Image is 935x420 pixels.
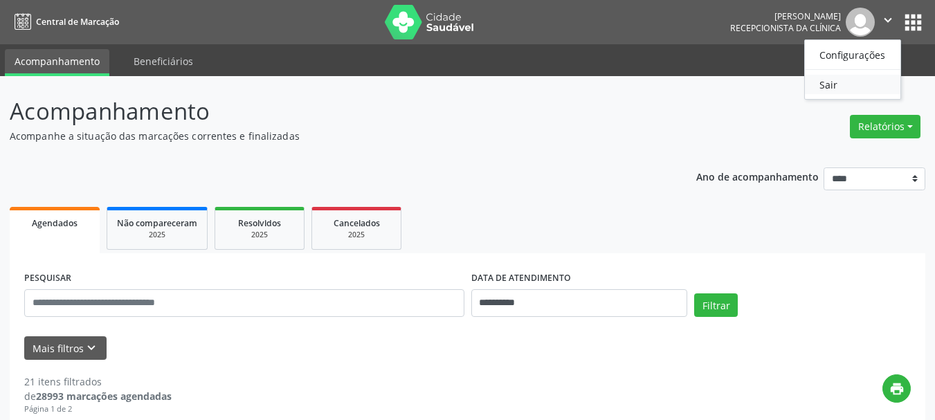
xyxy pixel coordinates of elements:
p: Acompanhe a situação das marcações correntes e finalizadas [10,129,651,143]
button: print [882,374,911,403]
a: Configurações [805,45,900,64]
label: PESQUISAR [24,268,71,289]
span: Cancelados [334,217,380,229]
i: print [889,381,905,396]
label: DATA DE ATENDIMENTO [471,268,571,289]
a: Central de Marcação [10,10,119,33]
button: Relatórios [850,115,920,138]
div: Página 1 de 2 [24,403,172,415]
span: Recepcionista da clínica [730,22,841,34]
p: Acompanhamento [10,94,651,129]
button: apps [901,10,925,35]
img: img [846,8,875,37]
i: keyboard_arrow_down [84,340,99,356]
strong: 28993 marcações agendadas [36,390,172,403]
button: Mais filtroskeyboard_arrow_down [24,336,107,360]
span: Não compareceram [117,217,197,229]
div: 2025 [117,230,197,240]
a: Acompanhamento [5,49,109,76]
a: Beneficiários [124,49,203,73]
span: Resolvidos [238,217,281,229]
span: Central de Marcação [36,16,119,28]
div: [PERSON_NAME] [730,10,841,22]
button: Filtrar [694,293,738,317]
a: Sair [805,75,900,94]
span: Agendados [32,217,78,229]
ul:  [804,39,901,100]
div: 21 itens filtrados [24,374,172,389]
p: Ano de acompanhamento [696,167,819,185]
div: 2025 [225,230,294,240]
button:  [875,8,901,37]
div: 2025 [322,230,391,240]
i:  [880,12,896,28]
div: de [24,389,172,403]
